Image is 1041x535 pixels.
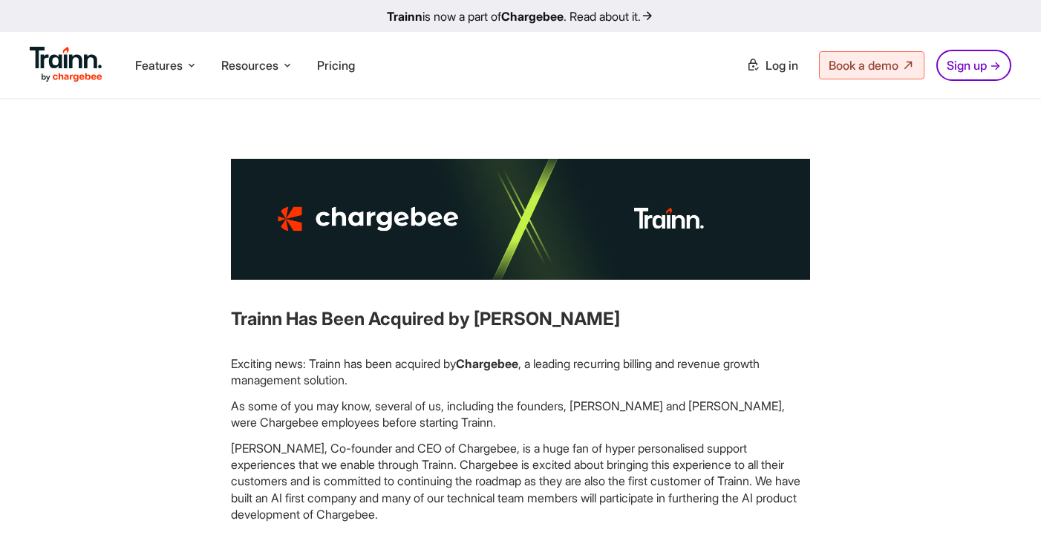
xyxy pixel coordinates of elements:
h3: Trainn Has Been Acquired by [PERSON_NAME] [231,306,810,332]
img: Trainn Logo [30,47,102,82]
p: As some of you may know, several of us, including the founders, [PERSON_NAME] and [PERSON_NAME], ... [231,398,810,431]
a: Log in [737,52,807,79]
span: Resources [221,57,278,73]
b: Chargebee [501,9,564,24]
a: Sign up → [936,50,1011,81]
b: Chargebee [456,356,518,371]
a: Pricing [317,58,355,73]
p: [PERSON_NAME], Co-founder and CEO of Chargebee, is a huge fan of hyper personalised support exper... [231,440,810,523]
span: Features [135,57,183,73]
a: Book a demo [819,51,924,79]
b: Trainn [387,9,422,24]
span: Book a demo [829,58,898,73]
img: Partner Training built on Trainn | Buildops [231,159,810,280]
p: Exciting news: Trainn has been acquired by , a leading recurring billing and revenue growth manag... [231,355,810,389]
span: Log in [766,58,798,73]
